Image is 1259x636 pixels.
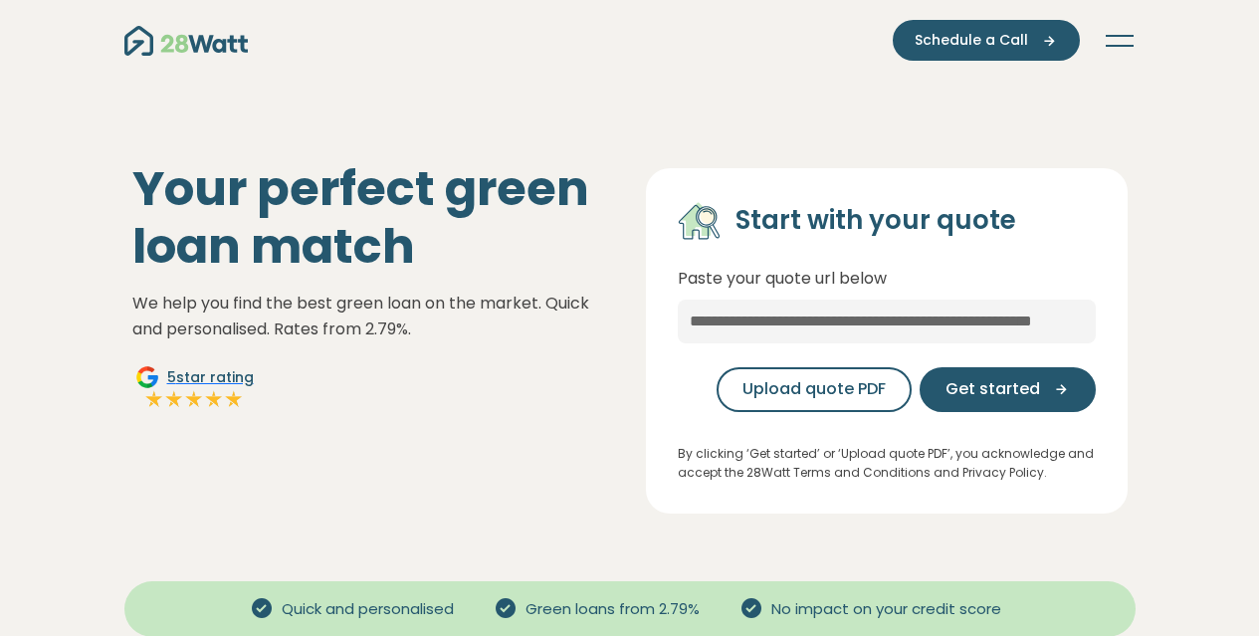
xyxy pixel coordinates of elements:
span: Schedule a Call [915,30,1028,51]
span: Upload quote PDF [742,377,886,401]
p: By clicking ‘Get started’ or ‘Upload quote PDF’, you acknowledge and accept the 28Watt Terms and ... [678,444,1096,482]
span: Quick and personalised [274,598,462,621]
img: Full star [184,389,204,409]
span: Green loans from 2.79% [518,598,708,621]
nav: Main navigation [124,20,1136,61]
button: Schedule a Call [893,20,1080,61]
p: We help you find the best green loan on the market. Quick and personalised. Rates from 2.79%. [132,291,614,341]
img: Full star [224,389,244,409]
button: Toggle navigation [1104,31,1136,51]
span: Get started [945,377,1040,401]
button: Upload quote PDF [717,367,912,412]
img: 28Watt [124,26,248,56]
a: Google5star ratingFull starFull starFull starFull starFull star [132,365,257,413]
img: Full star [144,389,164,409]
span: No impact on your credit score [763,598,1009,621]
img: Full star [164,389,184,409]
h4: Start with your quote [735,204,1016,238]
img: Full star [204,389,224,409]
img: Google [135,365,159,389]
span: 5 star rating [167,367,254,388]
p: Paste your quote url below [678,266,1096,292]
h1: Your perfect green loan match [132,160,614,275]
button: Get started [920,367,1096,412]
